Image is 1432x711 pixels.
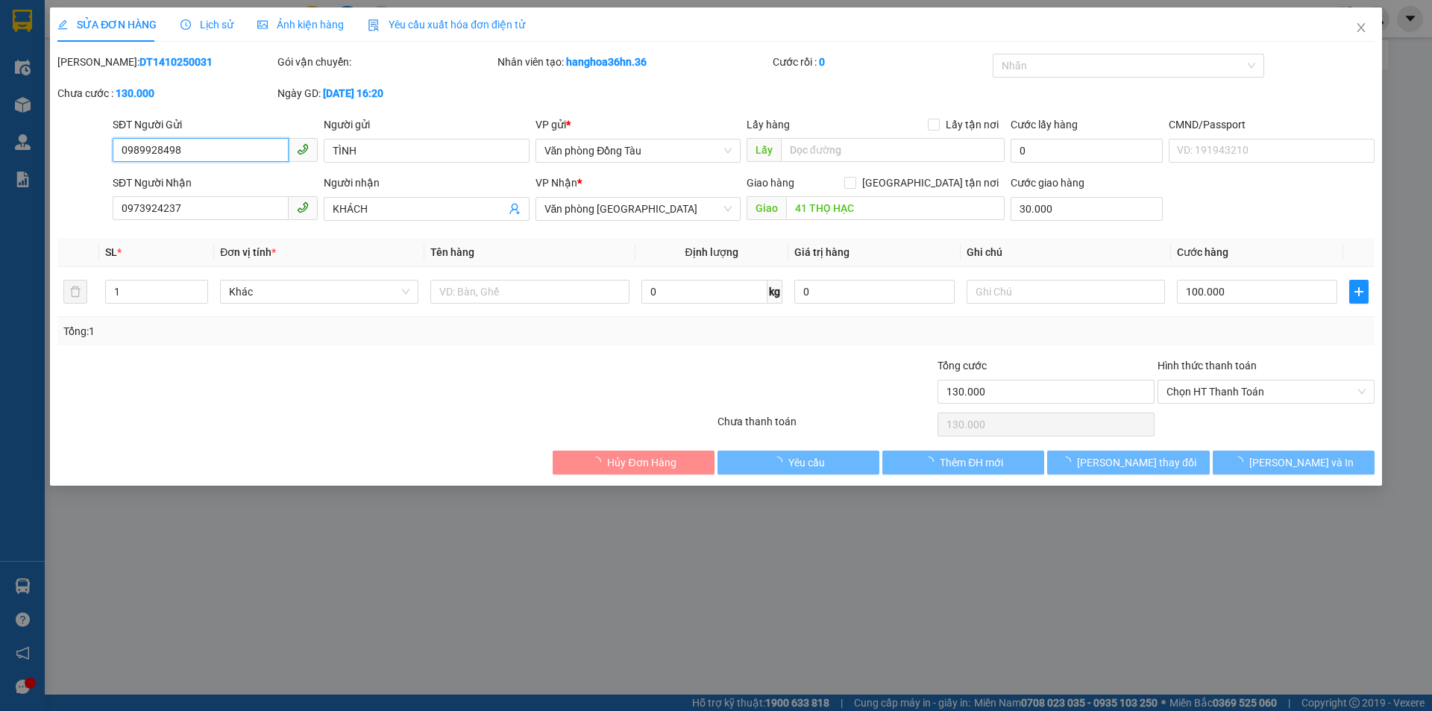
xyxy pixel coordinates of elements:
div: VP gửi [536,116,741,133]
span: Lấy tận nơi [940,116,1005,133]
input: Cước giao hàng [1011,197,1163,221]
span: Đơn vị tính [220,246,276,258]
span: Chọn HT Thanh Toán [1166,380,1366,403]
span: Hủy Đơn Hàng [607,454,676,471]
input: Ghi Chú [967,280,1165,304]
span: Giao [747,196,786,220]
button: [PERSON_NAME] thay đổi [1047,451,1209,474]
span: user-add [509,203,521,215]
div: Ngày GD: [277,85,494,101]
img: icon [368,19,380,31]
span: loading [591,457,607,467]
span: Tổng cước [938,360,987,372]
span: Định lượng [685,246,738,258]
b: 130.000 [116,87,154,99]
span: SỬA ĐƠN HÀNG [57,19,157,31]
b: 0 [819,56,825,68]
span: loading [772,457,788,467]
span: edit [57,19,68,30]
input: Dọc đường [781,138,1005,162]
span: Ảnh kiện hàng [257,19,344,31]
label: Cước lấy hàng [1011,119,1078,131]
span: [PERSON_NAME] và In [1249,454,1354,471]
button: plus [1349,280,1369,304]
span: plus [1350,286,1368,298]
span: phone [297,143,309,155]
span: loading [1233,457,1249,467]
button: Hủy Đơn Hàng [553,451,715,474]
span: loading [923,457,940,467]
span: Lấy hàng [747,119,790,131]
span: VP Nhận [536,177,577,189]
span: Tên hàng [430,246,474,258]
span: close [1355,22,1367,34]
button: Close [1340,7,1382,49]
span: Giao hàng [747,177,794,189]
button: Yêu cầu [717,451,879,474]
span: Cước hàng [1177,246,1228,258]
div: Chưa cước : [57,85,274,101]
div: SĐT Người Gửi [113,116,318,133]
span: SL [105,246,117,258]
input: Cước lấy hàng [1011,139,1163,163]
th: Ghi chú [961,238,1171,267]
span: Văn phòng Thanh Hóa [544,198,732,220]
b: DT1410250031 [139,56,213,68]
span: Yêu cầu [788,454,825,471]
button: Thêm ĐH mới [882,451,1044,474]
span: [GEOGRAPHIC_DATA] tận nơi [856,175,1005,191]
span: kg [767,280,782,304]
span: picture [257,19,268,30]
div: Gói vận chuyển: [277,54,494,70]
span: Giá trị hàng [794,246,850,258]
span: phone [297,201,309,213]
div: Người nhận [324,175,529,191]
span: clock-circle [180,19,191,30]
b: hanghoa36hn.36 [566,56,647,68]
button: delete [63,280,87,304]
span: loading [1061,457,1077,467]
span: Văn phòng Đồng Tàu [544,140,732,162]
div: Nhân viên tạo: [497,54,770,70]
span: Khác [229,281,409,303]
input: VD: Bàn, Ghế [430,280,629,304]
span: Lấy [747,138,781,162]
button: [PERSON_NAME] và In [1213,451,1375,474]
div: Chưa thanh toán [716,413,936,439]
div: CMND/Passport [1169,116,1374,133]
span: Thêm ĐH mới [940,454,1003,471]
div: Tổng: 1 [63,323,553,339]
span: [PERSON_NAME] thay đổi [1077,454,1196,471]
div: SĐT Người Nhận [113,175,318,191]
div: Cước rồi : [773,54,990,70]
span: Lịch sử [180,19,233,31]
input: Dọc đường [786,196,1005,220]
label: Hình thức thanh toán [1158,360,1257,372]
div: [PERSON_NAME]: [57,54,274,70]
label: Cước giao hàng [1011,177,1084,189]
b: [DATE] 16:20 [323,87,383,99]
div: Người gửi [324,116,529,133]
span: Yêu cầu xuất hóa đơn điện tử [368,19,525,31]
